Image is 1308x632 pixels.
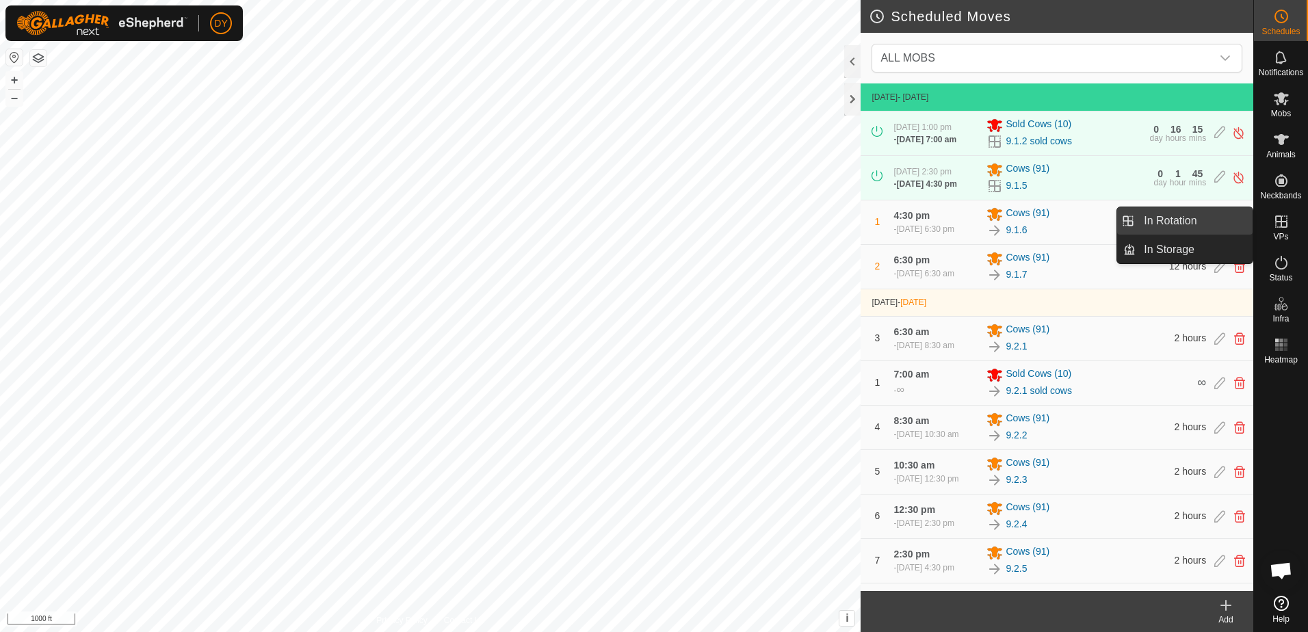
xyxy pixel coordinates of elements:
div: mins [1189,179,1206,187]
span: Cows (91) [1006,411,1049,427]
a: 9.2.1 [1006,339,1027,354]
div: - [893,382,904,398]
div: - [893,133,956,146]
span: Help [1272,615,1290,623]
span: Status [1269,274,1292,282]
span: [DATE] 4:30 pm [896,179,956,189]
a: Open chat [1261,550,1302,591]
div: hours [1166,134,1186,142]
li: In Rotation [1117,207,1253,235]
img: To [986,383,1003,399]
a: In Rotation [1136,207,1253,235]
span: 7:00 am [893,369,929,380]
a: 9.2.3 [1006,473,1027,487]
img: To [986,339,1003,355]
span: 1 [875,377,880,388]
span: 8:30 am [893,415,929,426]
span: 4:30 pm [893,210,930,221]
div: 1 [1175,169,1181,179]
span: [DATE] 2:30 pm [896,518,954,528]
span: 5 [875,466,880,477]
div: hour [1170,179,1186,187]
div: - [893,223,954,235]
a: 9.2.1 sold cows [1006,384,1072,398]
img: To [986,222,1003,239]
div: 45 [1192,169,1203,179]
span: Cows (91) [1006,161,1049,178]
img: Turn off schedule move [1232,126,1245,140]
span: [DATE] 4:30 pm [896,563,954,572]
span: [DATE] [872,92,898,102]
span: In Storage [1144,241,1194,258]
span: Infra [1272,315,1289,323]
span: 4 [875,421,880,432]
span: [DATE] [900,298,926,307]
img: To [986,267,1003,283]
span: [DATE] 7:00 am [896,135,956,144]
span: i [846,612,848,624]
span: ALL MOBS [875,44,1212,72]
a: 9.1.6 [1006,223,1027,237]
div: mins [1189,134,1206,142]
span: 10:30 am [893,460,934,471]
span: [DATE] 12:30 pm [896,474,958,484]
a: 9.2.2 [1006,428,1027,443]
span: Cows (91) [1006,500,1049,516]
span: Cows (91) [1006,589,1049,605]
div: 0 [1153,124,1159,134]
span: [DATE] 1:00 pm [893,122,951,132]
span: 12:30 pm [893,504,935,515]
span: 6:30 am [893,326,929,337]
span: ∞ [896,384,904,395]
span: 2 hours [1175,510,1207,521]
span: ALL MOBS [880,52,934,64]
div: - [893,562,954,574]
div: Add [1199,614,1253,626]
div: - [893,178,956,190]
button: + [6,72,23,88]
span: Mobs [1271,109,1291,118]
span: Heatmap [1264,356,1298,364]
a: Help [1254,590,1308,629]
a: 9.2.4 [1006,517,1027,531]
span: Cows (91) [1006,206,1049,222]
span: Sold Cows (10) [1006,367,1071,383]
li: In Storage [1117,236,1253,263]
h2: Scheduled Moves [869,8,1253,25]
a: Privacy Policy [376,614,428,627]
div: 15 [1192,124,1203,134]
span: ∞ [1197,376,1206,389]
div: 0 [1157,169,1163,179]
div: day [1149,134,1162,142]
span: [DATE] 2:30 pm [893,167,951,176]
span: 2 [875,261,880,272]
div: day [1153,179,1166,187]
div: - [893,267,954,280]
span: 2 hours [1175,332,1207,343]
div: - [893,428,958,440]
div: 16 [1170,124,1181,134]
span: - [DATE] [898,92,928,102]
img: To [986,516,1003,533]
button: – [6,90,23,106]
div: - [893,517,954,529]
span: - [898,298,926,307]
img: To [986,561,1003,577]
a: In Storage [1136,236,1253,263]
span: 12 hours [1169,261,1206,272]
span: 2:30 pm [893,549,930,559]
div: - [893,473,958,485]
img: To [986,427,1003,444]
span: 1 [875,216,880,227]
span: [DATE] 10:30 am [896,430,958,439]
a: 9.1.5 [1006,179,1027,193]
span: [DATE] [872,298,898,307]
span: Schedules [1261,27,1300,36]
span: 6 [875,510,880,521]
img: Gallagher Logo [16,11,187,36]
span: Cows (91) [1006,322,1049,339]
span: [DATE] 6:30 am [896,269,954,278]
span: 2 hours [1175,555,1207,566]
button: Reset Map [6,49,23,66]
button: Map Layers [30,50,47,66]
